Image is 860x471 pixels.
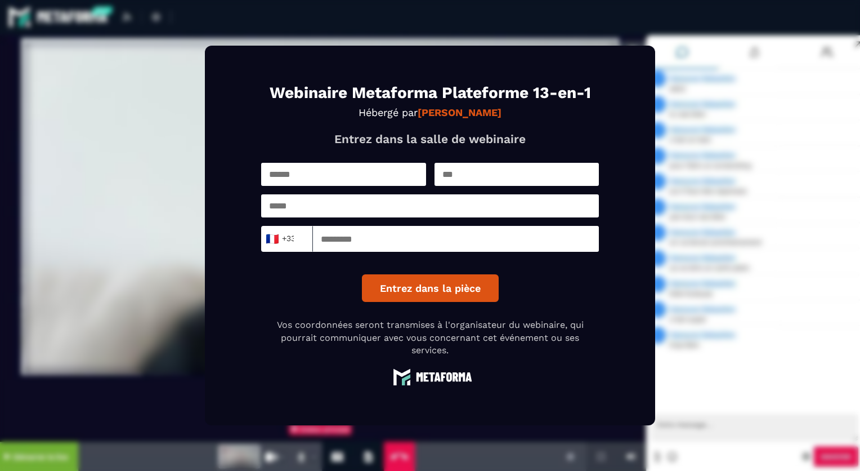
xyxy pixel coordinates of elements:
[261,132,599,146] p: Entrez dans la salle de webinaire
[362,274,499,302] button: Entrez dans la pièce
[261,226,313,252] div: Search for option
[265,231,279,247] span: 🇫🇷
[261,319,599,357] p: Vos coordonnées seront transmises à l'organisateur du webinaire, qui pourrait communiquer avec vo...
[261,106,599,118] p: Hébergé par
[261,85,599,101] h1: Webinaire Metaforma Plateforme 13-en-1
[294,230,303,247] input: Search for option
[418,106,501,118] strong: [PERSON_NAME]
[388,368,472,385] img: logo
[268,231,292,247] span: +33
